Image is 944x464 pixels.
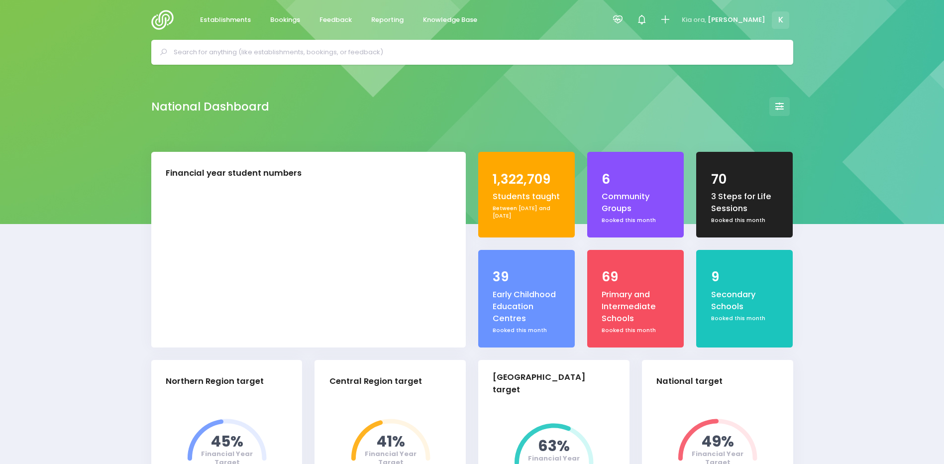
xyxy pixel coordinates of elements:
[602,327,669,335] div: Booked this month
[602,217,669,225] div: Booked this month
[602,289,669,325] div: Primary and Intermediate Schools
[329,375,422,388] div: Central Region target
[319,15,352,25] span: Feedback
[772,11,789,29] span: K
[192,10,259,30] a: Establishments
[711,170,779,189] div: 70
[166,167,302,180] div: Financial year student numbers
[262,10,309,30] a: Bookings
[493,371,607,396] div: [GEOGRAPHIC_DATA] target
[363,10,412,30] a: Reporting
[166,375,264,388] div: Northern Region target
[493,205,560,220] div: Between [DATE] and [DATE]
[270,15,300,25] span: Bookings
[312,10,360,30] a: Feedback
[711,315,779,323] div: Booked this month
[151,10,180,30] img: Logo
[200,15,251,25] span: Establishments
[415,10,486,30] a: Knowledge Base
[493,327,560,335] div: Booked this month
[602,170,669,189] div: 6
[151,100,269,114] h2: National Dashboard
[711,267,779,287] div: 9
[371,15,404,25] span: Reporting
[656,375,723,388] div: National target
[711,289,779,313] div: Secondary Schools
[602,267,669,287] div: 69
[493,170,560,189] div: 1,322,709
[493,267,560,287] div: 39
[174,45,779,60] input: Search for anything (like establishments, bookings, or feedback)
[708,15,765,25] span: [PERSON_NAME]
[423,15,477,25] span: Knowledge Base
[711,191,779,215] div: 3 Steps for Life Sessions
[493,289,560,325] div: Early Childhood Education Centres
[711,217,779,225] div: Booked this month
[602,191,669,215] div: Community Groups
[682,15,706,25] span: Kia ora,
[493,191,560,203] div: Students taught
